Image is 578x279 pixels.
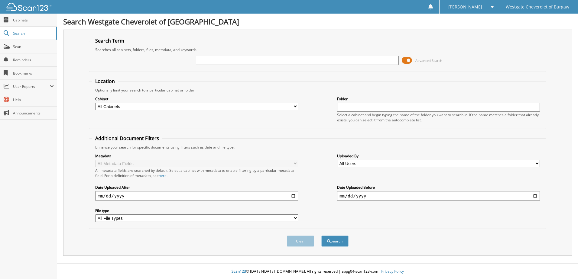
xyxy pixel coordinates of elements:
button: Search [321,236,349,247]
span: User Reports [13,84,50,89]
div: Enhance your search for specific documents using filters such as date and file type. [92,145,543,150]
label: Date Uploaded After [95,185,298,190]
span: Cabinets [13,18,54,23]
input: end [337,191,540,201]
span: Scan123 [232,269,246,274]
input: start [95,191,298,201]
label: Date Uploaded Before [337,185,540,190]
legend: Location [92,78,118,85]
span: Westgate Cheverolet of Burgaw [506,5,569,9]
div: © [DATE]-[DATE] [DOMAIN_NAME]. All rights reserved | appg04-scan123-com | [57,264,578,279]
div: Select a cabinet and begin typing the name of the folder you want to search in. If the name match... [337,112,540,123]
legend: Additional Document Filters [92,135,162,142]
span: Announcements [13,111,54,116]
a: here [159,173,167,178]
span: Bookmarks [13,71,54,76]
div: Searches all cabinets, folders, files, metadata, and keywords [92,47,543,52]
label: File type [95,208,298,213]
label: Cabinet [95,96,298,101]
label: Uploaded By [337,153,540,159]
span: Reminders [13,57,54,63]
span: Help [13,97,54,102]
span: [PERSON_NAME] [448,5,482,9]
span: Search [13,31,53,36]
label: Metadata [95,153,298,159]
img: scan123-logo-white.svg [6,3,51,11]
legend: Search Term [92,37,127,44]
span: Scan [13,44,54,49]
div: Optionally limit your search to a particular cabinet or folder [92,88,543,93]
button: Clear [287,236,314,247]
span: Advanced Search [415,58,442,63]
label: Folder [337,96,540,101]
div: All metadata fields are searched by default. Select a cabinet with metadata to enable filtering b... [95,168,298,178]
a: Privacy Policy [381,269,404,274]
h1: Search Westgate Cheverolet of [GEOGRAPHIC_DATA] [63,17,572,27]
